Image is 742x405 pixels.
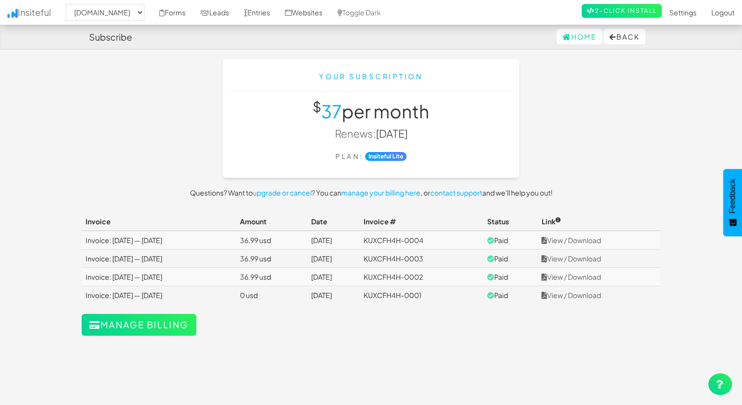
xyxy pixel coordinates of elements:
a: manage your billing here [341,188,420,197]
td: KUXCFH4H-0001 [360,286,483,304]
sup: $ [313,98,321,115]
a: View / Download [542,254,601,263]
th: Invoice [82,212,236,231]
td: [DATE] [307,286,360,304]
td: Paid [483,250,538,268]
a: View / Download [542,236,601,245]
strong: Insiteful Lite [365,152,407,161]
a: Home [556,29,603,45]
img: icon.png [7,9,18,18]
th: Date [307,212,360,231]
a: contact support [430,188,482,197]
td: KUXCFH4H-0003 [360,250,483,268]
td: Paid [483,268,538,286]
td: Paid [483,231,538,250]
button: Back [603,29,646,45]
td: Invoice: [DATE] — [DATE] [82,268,236,286]
td: KUXCFH4H-0004 [360,231,483,250]
td: 36.99 usd [236,250,307,268]
a: 2-Click Install [582,4,662,18]
h1: per month [230,101,512,121]
td: Invoice: [DATE] — [DATE] [82,286,236,304]
span: 37 [321,100,342,122]
span: Link [542,217,561,226]
div: Your Subscription [230,71,512,81]
td: 0 usd [236,286,307,304]
td: 36.99 usd [236,268,307,286]
a: View / Download [542,291,601,300]
span: Renews: [335,127,376,140]
td: KUXCFH4H-0002 [360,268,483,286]
a: View / Download [542,272,601,281]
button: Manage billing [82,314,196,336]
span: Feedback [728,179,737,213]
td: Invoice: [DATE] — [DATE] [82,231,236,250]
td: [DATE] [307,231,360,250]
button: Feedback - Show survey [723,169,742,236]
th: Amount [236,212,307,231]
td: Paid [483,286,538,304]
th: Invoice # [360,212,483,231]
td: Invoice: [DATE] — [DATE] [82,250,236,268]
td: [DATE] [307,250,360,268]
p: Questions? Want to ? You can , or and we'll help you out! [82,188,660,198]
td: [DATE] [307,268,360,286]
th: Status [483,212,538,231]
p: [DATE] [230,126,512,141]
small: Plan: [335,152,364,160]
h4: Subscribe [89,32,132,42]
td: 36.99 usd [236,231,307,250]
a: upgrade or cancel [253,188,312,197]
